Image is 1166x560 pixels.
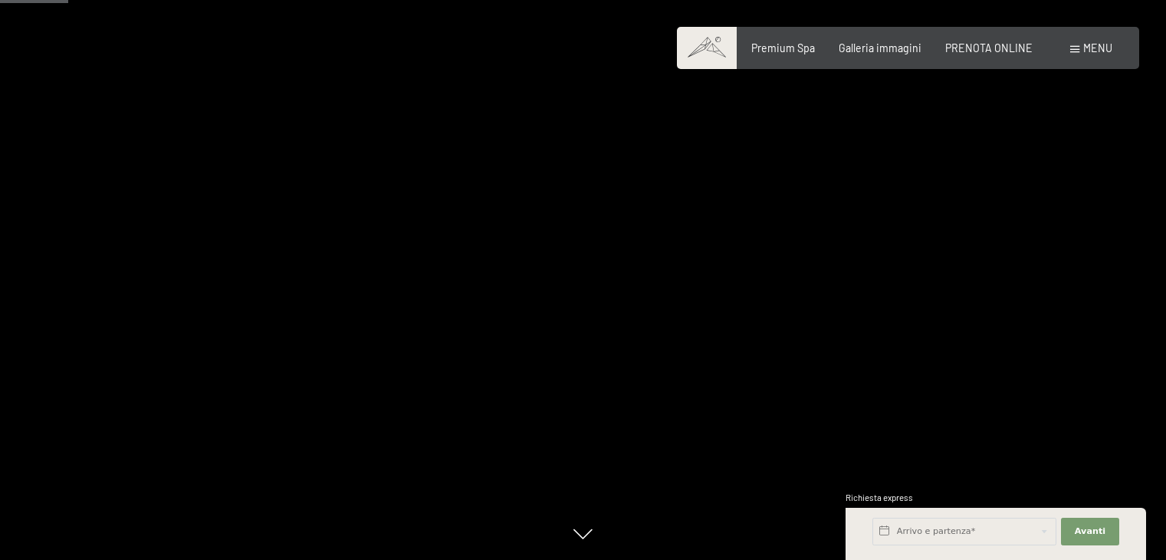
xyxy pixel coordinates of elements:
[945,41,1033,54] a: PRENOTA ONLINE
[1075,525,1105,538] span: Avanti
[846,492,913,502] span: Richiesta express
[839,41,921,54] a: Galleria immagini
[1083,41,1112,54] span: Menu
[751,41,815,54] a: Premium Spa
[1061,518,1119,545] button: Avanti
